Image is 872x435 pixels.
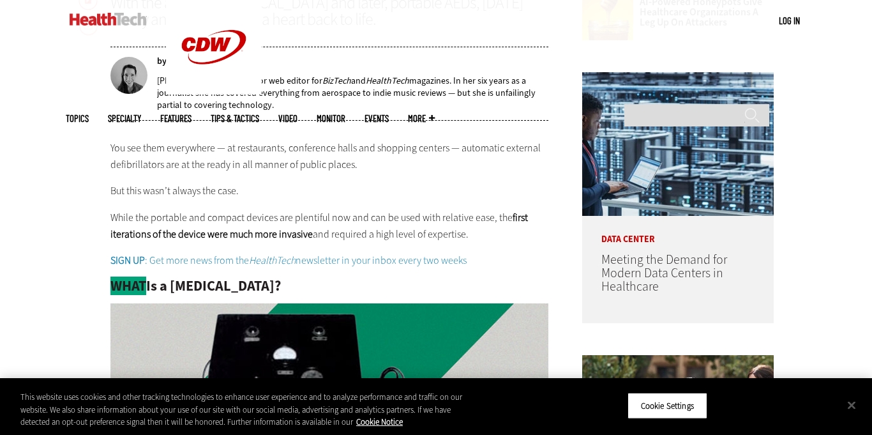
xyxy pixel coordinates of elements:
[356,416,403,427] a: More information about your privacy
[365,114,389,123] a: Events
[211,114,259,123] a: Tips & Tactics
[779,14,800,27] div: User menu
[779,15,800,26] a: Log in
[108,114,141,123] span: Specialty
[838,391,866,419] button: Close
[110,254,467,267] a: SIGN UP: Get more news from theHealthTechnewsletter in your inbox every two weeks
[110,210,548,242] p: While the portable and compact devices are plentiful now and can be used with relative ease, the ...
[110,279,548,293] h2: Is a [MEDICAL_DATA]?
[317,114,345,123] a: MonITor
[110,183,548,199] p: But this wasn’t always the case.
[110,140,548,172] p: You see them everywhere — at restaurants, conference halls and shopping centers — automatic exter...
[582,72,774,216] img: engineer with laptop overlooking data center
[70,13,147,26] img: Home
[249,254,296,267] em: HealthTech
[166,84,262,98] a: CDW
[408,114,435,123] span: More
[110,211,528,241] strong: first iterations of the device were much more invasive
[628,392,707,419] button: Cookie Settings
[110,254,145,267] strong: SIGN UP
[110,277,146,295] span: WHAT
[582,216,774,244] p: Data Center
[278,114,297,123] a: Video
[601,251,727,295] a: Meeting the Demand for Modern Data Centers in Healthcare
[66,114,89,123] span: Topics
[20,391,479,429] div: This website uses cookies and other tracking technologies to enhance user experience and to analy...
[160,114,192,123] a: Features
